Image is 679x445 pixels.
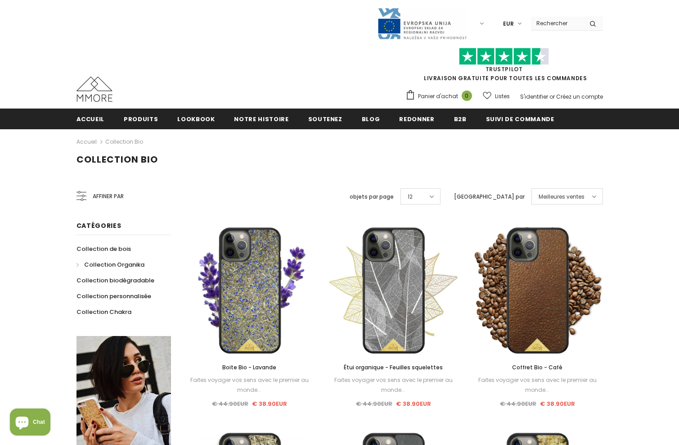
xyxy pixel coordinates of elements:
[76,109,105,129] a: Accueil
[234,109,288,129] a: Notre histoire
[486,115,554,123] span: Suivi de commande
[472,375,603,395] div: Faites voyager vos sens avec le premier au monde...
[177,115,215,123] span: Lookbook
[405,52,603,82] span: LIVRAISON GRATUITE POUR TOUTES LES COMMANDES
[328,375,459,395] div: Faites voyager vos sens avec le premier au monde...
[503,19,514,28] span: EUR
[7,409,53,438] inbox-online-store-chat: Shopify online store chat
[459,48,549,65] img: Faites confiance aux étoiles pilotes
[454,109,467,129] a: B2B
[84,260,144,269] span: Collection Organika
[76,257,144,272] a: Collection Organika
[512,363,562,371] span: Coffret Bio - Café
[362,109,380,129] a: Blog
[76,288,151,304] a: Collection personnalisée
[184,363,315,372] a: Boite Bio - Lavande
[495,92,510,101] span: Listes
[454,192,525,201] label: [GEOGRAPHIC_DATA] par
[500,400,536,408] span: € 44.90EUR
[308,109,342,129] a: soutenez
[222,363,276,371] span: Boite Bio - Lavande
[350,192,394,201] label: objets par page
[234,115,288,123] span: Notre histoire
[399,109,434,129] a: Redonner
[76,292,151,300] span: Collection personnalisée
[76,304,131,320] a: Collection Chakra
[472,363,603,372] a: Coffret Bio - Café
[399,115,434,123] span: Redonner
[76,153,158,166] span: Collection Bio
[405,90,477,103] a: Panier d'achat 0
[252,400,287,408] span: € 38.90EUR
[549,93,555,100] span: or
[328,363,459,372] a: Étui organique - Feuilles squelettes
[124,115,158,123] span: Produits
[362,115,380,123] span: Blog
[418,92,458,101] span: Panier d'achat
[76,308,131,316] span: Collection Chakra
[124,109,158,129] a: Produits
[483,88,510,104] a: Listes
[308,115,342,123] span: soutenez
[486,65,523,73] a: TrustPilot
[76,245,131,253] span: Collection de bois
[539,192,585,201] span: Meilleures ventes
[462,91,472,101] span: 0
[531,17,583,30] input: Search Site
[454,115,467,123] span: B2B
[377,19,467,27] a: Javni Razpis
[540,400,575,408] span: € 38.90EUR
[177,109,215,129] a: Lookbook
[76,272,154,288] a: Collection biodégradable
[76,115,105,123] span: Accueil
[344,363,443,371] span: Étui organique - Feuilles squelettes
[184,375,315,395] div: Faites voyager vos sens avec le premier au monde...
[93,191,124,201] span: Affiner par
[396,400,431,408] span: € 38.90EUR
[556,93,603,100] a: Créez un compte
[76,136,97,147] a: Accueil
[377,7,467,40] img: Javni Razpis
[520,93,548,100] a: S'identifier
[76,221,121,230] span: Catégories
[105,138,143,145] a: Collection Bio
[76,77,112,102] img: Cas MMORE
[408,192,413,201] span: 12
[76,276,154,285] span: Collection biodégradable
[212,400,248,408] span: € 44.90EUR
[76,241,131,257] a: Collection de bois
[356,400,392,408] span: € 44.90EUR
[486,109,554,129] a: Suivi de commande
